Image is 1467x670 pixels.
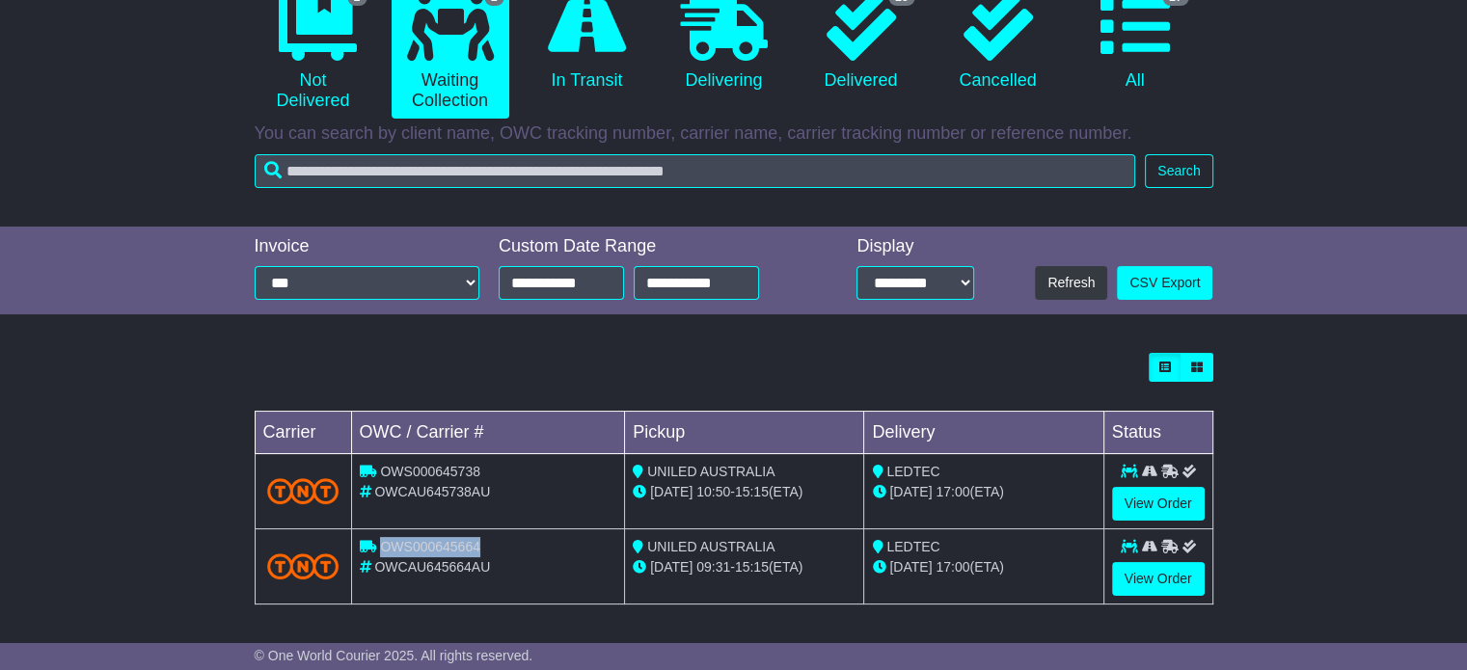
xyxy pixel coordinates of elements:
div: Display [856,236,974,257]
span: [DATE] [650,484,693,499]
span: 17:00 [936,484,969,499]
span: [DATE] [650,559,693,575]
span: 10:50 [696,484,730,499]
td: Delivery [864,412,1103,454]
td: OWC / Carrier # [351,412,625,454]
span: 17:00 [936,559,969,575]
span: © One World Courier 2025. All rights reserved. [255,648,533,663]
td: Carrier [255,412,351,454]
span: LEDTEC [886,464,939,479]
div: Invoice [255,236,480,257]
div: - (ETA) [633,482,856,502]
div: (ETA) [872,482,1095,502]
button: Search [1145,154,1212,188]
span: 09:31 [696,559,730,575]
span: 15:15 [735,559,769,575]
span: [DATE] [889,484,932,499]
span: UNILED AUSTRALIA [647,464,774,479]
span: OWS000645664 [380,539,480,554]
a: View Order [1112,487,1205,521]
div: Custom Date Range [499,236,805,257]
span: OWCAU645664AU [374,559,490,575]
span: OWS000645738 [380,464,480,479]
a: View Order [1112,562,1205,596]
span: 15:15 [735,484,769,499]
span: [DATE] [889,559,932,575]
td: Pickup [625,412,864,454]
td: Status [1103,412,1212,454]
a: CSV Export [1117,266,1212,300]
img: TNT_Domestic.png [267,478,340,504]
div: (ETA) [872,557,1095,577]
button: Refresh [1035,266,1107,300]
span: OWCAU645738AU [374,484,490,499]
img: TNT_Domestic.png [267,553,340,579]
span: UNILED AUSTRALIA [647,539,774,554]
div: - (ETA) [633,557,856,577]
p: You can search by client name, OWC tracking number, carrier name, carrier tracking number or refe... [255,123,1213,145]
span: LEDTEC [886,539,939,554]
